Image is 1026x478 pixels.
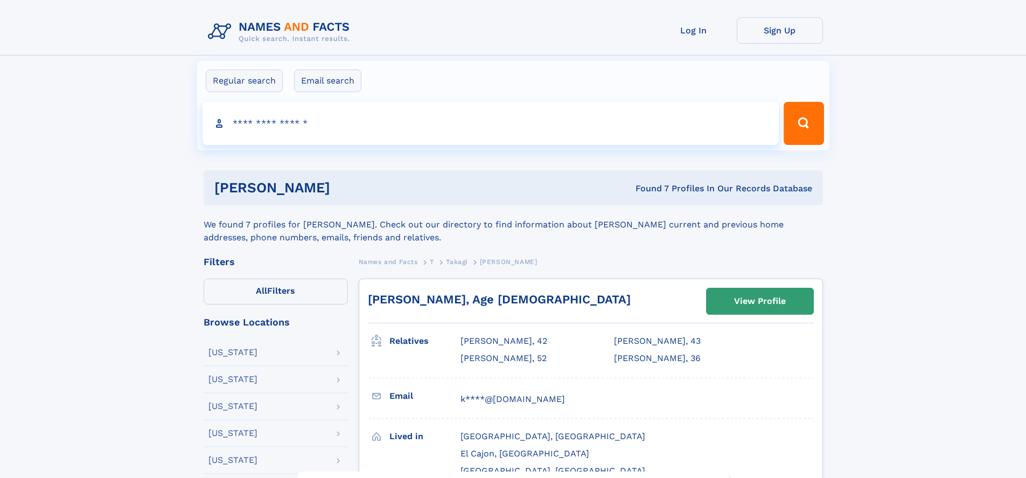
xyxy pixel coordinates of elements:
[430,255,434,268] a: T
[206,70,283,92] label: Regular search
[389,427,460,446] h3: Lived in
[204,257,348,267] div: Filters
[204,205,823,244] div: We found 7 profiles for [PERSON_NAME]. Check out our directory to find information about [PERSON_...
[294,70,361,92] label: Email search
[214,181,483,195] h1: [PERSON_NAME]
[208,429,257,438] div: [US_STATE]
[204,17,359,46] img: Logo Names and Facts
[446,258,467,266] span: Takagi
[614,352,701,364] a: [PERSON_NAME], 36
[784,102,823,145] button: Search Button
[389,332,460,350] h3: Relatives
[614,335,701,347] a: [PERSON_NAME], 43
[208,456,257,465] div: [US_STATE]
[737,17,823,44] a: Sign Up
[208,348,257,357] div: [US_STATE]
[368,293,631,306] a: [PERSON_NAME], Age [DEMOGRAPHIC_DATA]
[460,466,645,476] span: [GEOGRAPHIC_DATA], [GEOGRAPHIC_DATA]
[204,279,348,304] label: Filters
[460,431,645,441] span: [GEOGRAPHIC_DATA], [GEOGRAPHIC_DATA]
[707,288,813,314] a: View Profile
[389,387,460,405] h3: Email
[734,289,786,314] div: View Profile
[460,335,547,347] a: [PERSON_NAME], 42
[460,448,589,459] span: El Cajon, [GEOGRAPHIC_DATA]
[651,17,737,44] a: Log In
[204,317,348,327] div: Browse Locations
[256,286,267,296] span: All
[460,352,547,364] a: [PERSON_NAME], 52
[208,375,257,384] div: [US_STATE]
[359,255,418,268] a: Names and Facts
[203,102,779,145] input: search input
[208,402,257,411] div: [US_STATE]
[430,258,434,266] span: T
[483,183,812,195] div: Found 7 Profiles In Our Records Database
[446,255,467,268] a: Takagi
[480,258,538,266] span: [PERSON_NAME]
